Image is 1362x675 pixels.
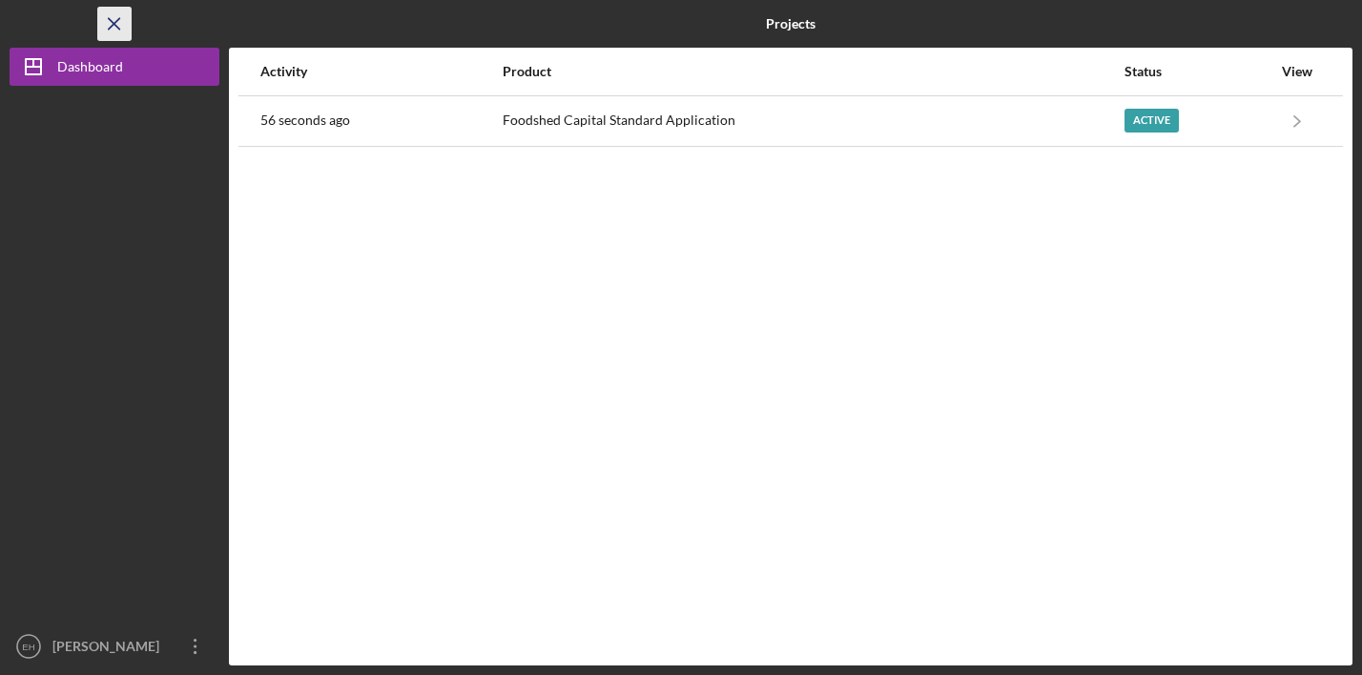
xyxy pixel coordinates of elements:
[503,97,1123,145] div: Foodshed Capital Standard Application
[57,48,123,91] div: Dashboard
[1125,64,1271,79] div: Status
[10,627,219,665] button: EH[PERSON_NAME]
[48,627,172,670] div: [PERSON_NAME]
[1125,109,1179,133] div: Active
[260,112,350,128] time: 2025-08-28 13:15
[766,16,815,31] b: Projects
[503,64,1123,79] div: Product
[22,642,34,652] text: EH
[1273,64,1321,79] div: View
[260,64,501,79] div: Activity
[10,48,219,86] button: Dashboard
